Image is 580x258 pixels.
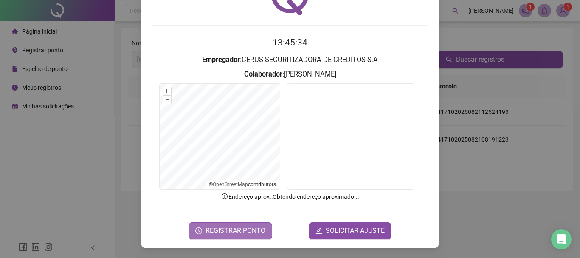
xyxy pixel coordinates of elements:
div: Open Intercom Messenger [551,229,572,249]
button: REGISTRAR PONTO [189,222,272,239]
a: OpenStreetMap [213,181,248,187]
span: info-circle [221,193,228,200]
span: clock-circle [195,227,202,234]
time: 13:45:34 [273,37,307,48]
p: Endereço aprox. : Obtendo endereço aproximado... [152,192,428,201]
strong: Empregador [202,56,240,64]
li: © contributors. [209,181,277,187]
button: editSOLICITAR AJUSTE [309,222,391,239]
h3: : CERUS SECURITIZADORA DE CREDITOS S.A [152,54,428,65]
span: edit [315,227,322,234]
span: SOLICITAR AJUSTE [326,226,385,236]
strong: Colaborador [244,70,282,78]
h3: : [PERSON_NAME] [152,69,428,80]
button: – [163,96,171,104]
span: REGISTRAR PONTO [206,226,265,236]
button: + [163,87,171,95]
